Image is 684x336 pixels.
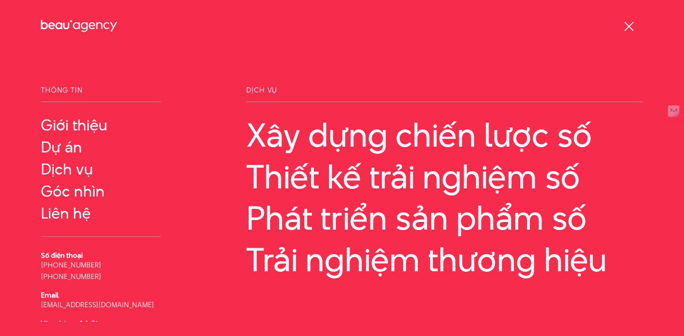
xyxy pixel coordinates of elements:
a: Thiết kế trải nghiệm số [246,158,643,195]
b: Số điện thoại [41,250,83,260]
a: Dịch vụ [41,161,161,178]
a: Dự án [41,139,161,156]
a: [EMAIL_ADDRESS][DOMAIN_NAME] [41,300,154,310]
span: Dịch vụ [246,86,643,102]
span: Thông tin [41,86,161,102]
b: Văn phòng đại diện [41,318,103,328]
a: Phát triển sản phẩm số [246,199,643,236]
a: Liên hệ [41,205,161,222]
a: Góc nhìn [41,183,161,200]
a: [PHONE_NUMBER] [41,271,101,281]
a: Xây dựng chiến lược số [246,116,643,153]
b: Email [41,290,59,300]
a: Giới thiệu [41,116,161,134]
a: Trải nghiệm thương hiệu [246,241,643,278]
a: [PHONE_NUMBER] [41,260,101,270]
